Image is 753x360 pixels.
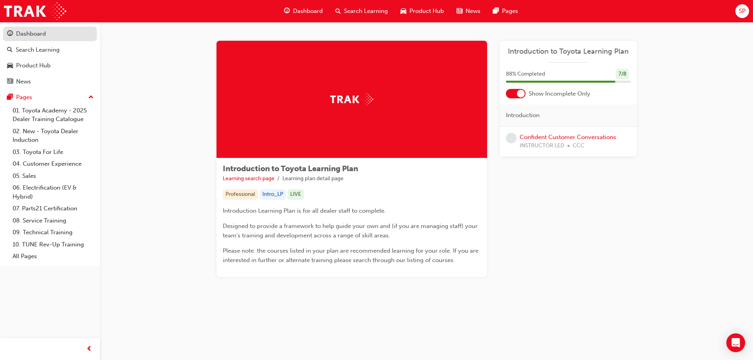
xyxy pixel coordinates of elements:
a: 06. Electrification (EV & Hybrid) [9,182,97,203]
span: Please note: the courses listed in your plan are recommended learning for your role. If you are i... [223,247,480,264]
span: pages-icon [7,94,13,101]
span: News [466,7,480,16]
a: 03. Toyota For Life [9,146,97,158]
span: pages-icon [493,6,499,16]
div: 7 / 8 [616,69,629,80]
span: Introduction to Toyota Learning Plan [223,164,358,173]
div: News [16,77,31,86]
span: up-icon [88,92,94,103]
a: car-iconProduct Hub [394,3,450,19]
span: Designed to provide a framework to help guide your own and (if you are managing staff) your team'... [223,223,479,239]
span: car-icon [7,62,13,69]
div: Open Intercom Messenger [726,333,745,352]
div: Professional [223,189,258,200]
a: search-iconSearch Learning [329,3,394,19]
span: Product Hub [409,7,444,16]
span: Dashboard [293,7,323,16]
span: INSTRUCTOR LED [520,141,564,150]
a: 05. Sales [9,170,97,182]
span: Pages [502,7,518,16]
a: news-iconNews [450,3,487,19]
a: Search Learning [3,43,97,57]
a: Dashboard [3,27,97,41]
span: guage-icon [284,6,290,16]
img: Trak [4,2,66,20]
span: news-icon [457,6,462,16]
span: Introduction Learning Plan is for all dealer staff to complete. [223,207,386,214]
span: learningRecordVerb_NONE-icon [506,133,517,143]
div: Search Learning [16,45,60,54]
div: Intro_LP [260,189,286,200]
a: Product Hub [3,58,97,73]
button: SP [735,4,749,18]
span: car-icon [400,6,406,16]
div: Product Hub [16,61,51,70]
span: prev-icon [86,344,92,354]
button: DashboardSearch LearningProduct HubNews [3,25,97,90]
span: Show Incomplete Only [529,89,590,98]
a: pages-iconPages [487,3,524,19]
button: Pages [3,90,97,105]
span: Introduction [506,111,540,120]
span: guage-icon [7,31,13,38]
a: 04. Customer Experience [9,158,97,170]
li: Learning plan detail page [282,174,344,183]
div: LIVE [287,189,304,200]
span: Search Learning [344,7,388,16]
div: Pages [16,93,32,102]
a: Learning search page [223,175,275,182]
a: guage-iconDashboard [278,3,329,19]
div: Dashboard [16,29,46,38]
a: 02. New - Toyota Dealer Induction [9,125,97,146]
a: 10. TUNE Rev-Up Training [9,239,97,251]
a: 01. Toyota Academy - 2025 Dealer Training Catalogue [9,105,97,125]
a: News [3,74,97,89]
a: Confident Customer Conversations [520,134,616,141]
span: 88 % Completed [506,70,545,79]
span: search-icon [7,47,13,54]
img: Trak [330,93,373,105]
a: Introduction to Toyota Learning Plan [506,47,631,56]
a: 09. Technical Training [9,226,97,239]
a: All Pages [9,250,97,262]
a: 07. Parts21 Certification [9,203,97,215]
span: news-icon [7,78,13,85]
span: search-icon [335,6,341,16]
span: CCC [573,141,584,150]
span: SP [739,7,746,16]
a: 08. Service Training [9,215,97,227]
